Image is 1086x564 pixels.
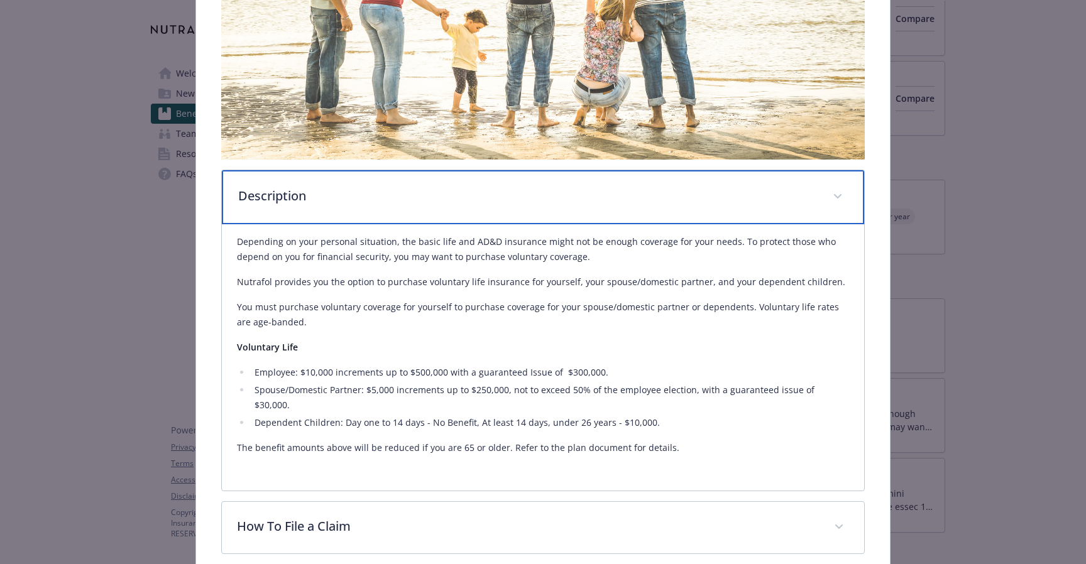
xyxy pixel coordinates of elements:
[237,234,849,264] p: Depending on your personal situation, the basic life and AD&D insurance might not be enough cover...
[222,502,864,553] div: How To File a Claim
[251,365,849,380] li: Employee: $10,000 increments up to $500,000 with a guaranteed Issue of $300,000.
[237,440,849,455] p: The benefit amounts above will be reduced if you are 65 or older. Refer to the plan document for ...
[237,300,849,330] p: You must purchase voluntary coverage for yourself to purchase coverage for your spouse/domestic p...
[237,274,849,290] p: Nutrafol provides you the option to purchase voluntary life insurance for yourself, your spouse/d...
[251,382,849,413] li: Spouse/Domestic Partner: $5,000 increments up to $250,000, not to exceed 50% of the employee elec...
[238,187,818,205] p: Description
[251,415,849,430] li: Dependent Children: Day one to 14 days - No Benefit, At least 14 days, under 26 years - $10,000.
[222,170,864,224] div: Description
[237,341,298,353] strong: Voluntary Life
[237,517,819,536] p: How To File a Claim
[222,224,864,491] div: Description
